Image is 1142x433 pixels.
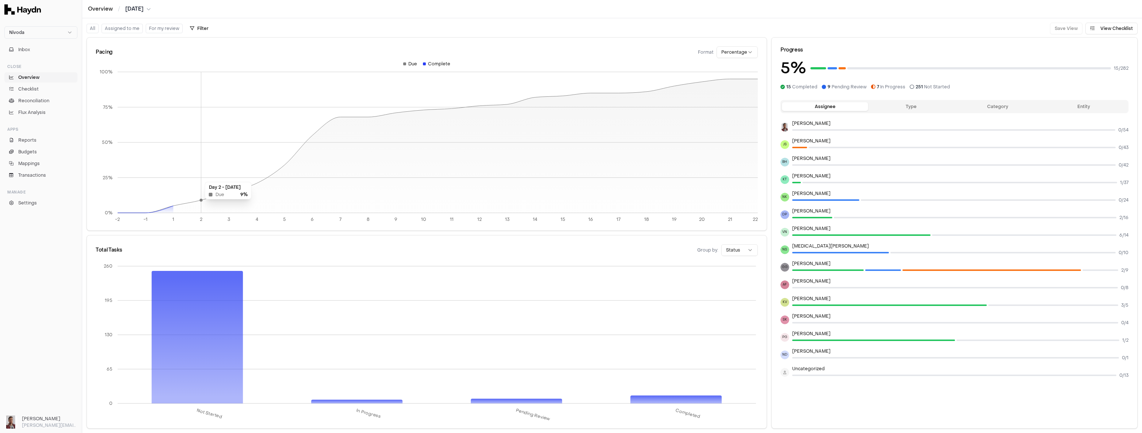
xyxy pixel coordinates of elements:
span: Flux Analysis [18,109,46,116]
img: JP Smit [4,415,18,429]
span: VN [780,228,789,237]
a: Mappings [4,158,77,169]
span: KT [780,175,789,184]
span: Budgets [18,149,37,155]
div: Pacing [96,49,112,56]
span: 0 / 42 [1119,162,1128,168]
span: 0 / 43 [1119,145,1128,150]
p: [PERSON_NAME] [792,226,1128,231]
span: Pending Review [828,84,867,90]
span: Overview [18,74,39,81]
nav: breadcrumb [88,5,151,13]
div: Close [4,61,77,72]
p: Uncategorized [792,366,1128,372]
tspan: Pending Review [515,407,551,422]
span: Mappings [18,160,40,167]
div: Total Tasks [96,246,122,254]
span: 3 / 5 [1121,302,1128,308]
tspan: 16 [588,217,593,223]
span: Reports [18,137,37,143]
a: Overview [4,72,77,83]
p: [PERSON_NAME] [792,138,1128,144]
tspan: Completed [675,407,701,419]
span: GG [780,263,789,272]
span: 15 / 282 [1114,65,1128,71]
p: [PERSON_NAME][EMAIL_ADDRESS][DOMAIN_NAME] [22,422,77,429]
tspan: In Progress [356,407,382,419]
span: Checklist [18,86,39,92]
button: View Checklist [1085,23,1138,34]
p: [PERSON_NAME] [792,313,1128,319]
button: For my review [146,24,183,33]
tspan: 12 [477,217,482,223]
tspan: 100% [100,69,112,75]
tspan: 0 [109,401,112,406]
a: Reconciliation [4,96,77,106]
button: Filter [186,23,213,34]
tspan: 8 [367,217,370,223]
button: Category [954,102,1040,111]
span: DP [780,210,789,219]
span: SK [780,315,789,324]
button: All [87,24,99,33]
span: Settings [18,200,37,206]
span: JS [780,140,789,149]
tspan: Not Started [196,407,223,420]
span: Not Started [916,84,950,90]
tspan: 17 [616,217,620,223]
span: In Progress [877,84,905,90]
tspan: 15 [561,217,565,223]
tspan: 50% [102,139,112,145]
tspan: 4 [256,217,258,223]
button: [DATE] [125,5,151,13]
p: [PERSON_NAME] [792,173,1128,179]
tspan: 2 [200,217,202,223]
tspan: 6 [311,217,314,223]
p: [PERSON_NAME] [792,120,1128,126]
p: [PERSON_NAME] [792,348,1128,354]
span: Transactions [18,172,46,179]
span: 7 [877,84,879,90]
tspan: 18 [644,217,649,223]
tspan: 7 [339,217,341,223]
tspan: 14 [533,217,537,223]
p: [PERSON_NAME] [792,191,1128,196]
button: Entity [1041,102,1127,111]
tspan: 13 [505,217,509,223]
span: Inbox [18,46,30,53]
tspan: 21 [728,217,732,223]
tspan: 19 [672,217,677,223]
a: Budgets [4,147,77,157]
p: [PERSON_NAME] [792,278,1128,284]
span: 0 / 4 [1121,320,1128,326]
tspan: 3 [228,217,230,223]
tspan: 1 [172,217,174,223]
tspan: 195 [105,298,112,303]
tspan: -2 [115,217,120,223]
span: PG [780,333,789,342]
tspan: 10 [421,217,426,223]
tspan: -1 [144,217,148,223]
p: [PERSON_NAME] [792,156,1128,161]
span: / [117,5,122,12]
button: Inbox [4,45,77,55]
span: 0 / 10 [1119,250,1128,256]
img: JP Smit [780,123,789,131]
a: Checklist [4,84,77,94]
p: [PERSON_NAME] [792,331,1128,337]
a: Settings [4,198,77,208]
p: [PERSON_NAME] [792,296,1128,302]
span: 1 / 2 [1122,337,1128,343]
tspan: 65 [107,366,112,372]
div: Apps [4,123,77,135]
span: ND [780,350,789,359]
tspan: 9 [394,217,397,223]
a: Overview [88,5,113,13]
tspan: 22 [753,217,758,223]
span: 0 / 54 [1118,127,1128,133]
a: Transactions [4,170,77,180]
span: 6 / 14 [1119,232,1128,238]
button: Nivoda [4,26,77,39]
span: AF [780,280,789,289]
span: Group by: [697,247,718,253]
